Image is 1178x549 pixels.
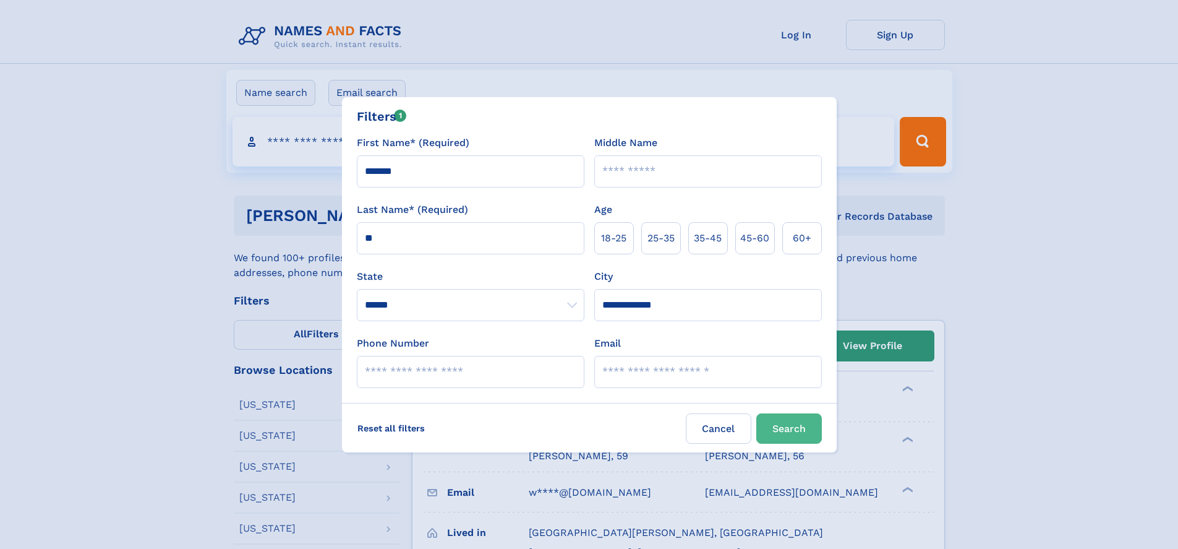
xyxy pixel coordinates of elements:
label: Email [594,336,621,351]
label: Age [594,202,612,217]
div: Filters [357,107,407,126]
label: Reset all filters [349,413,433,443]
label: State [357,269,584,284]
label: City [594,269,613,284]
span: 25‑35 [647,231,675,246]
label: Middle Name [594,136,657,150]
label: Phone Number [357,336,429,351]
label: First Name* (Required) [357,136,469,150]
button: Search [756,413,822,444]
span: 45‑60 [740,231,769,246]
span: 18‑25 [601,231,626,246]
label: Cancel [686,413,751,444]
span: 35‑45 [694,231,722,246]
label: Last Name* (Required) [357,202,468,217]
span: 60+ [793,231,811,246]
